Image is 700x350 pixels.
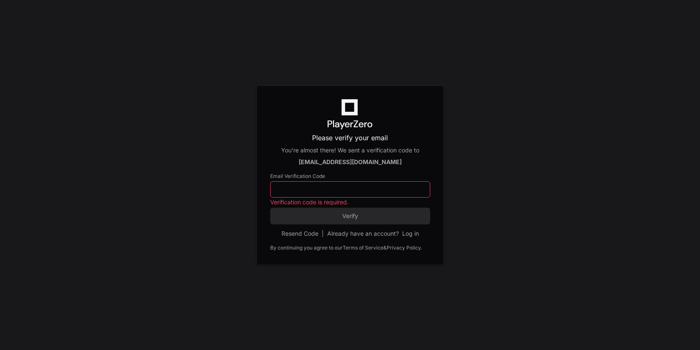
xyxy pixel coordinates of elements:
[343,244,383,251] a: Terms of Service
[270,212,430,220] span: Verify
[270,146,430,154] div: You're almost there! We sent a verification code to
[270,198,430,206] mat-error: Verification code is required.
[270,173,430,180] label: Email Verification Code
[322,229,324,238] span: |
[387,244,422,251] a: Privacy Policy.
[327,229,419,238] div: Already have an account?
[270,133,430,143] p: Please verify your email
[282,229,318,238] button: Resend Code
[270,158,430,166] div: [EMAIL_ADDRESS][DOMAIN_NAME]
[402,229,419,238] button: Log in
[270,208,430,224] button: Verify
[270,244,343,251] div: By continuing you agree to our
[383,244,387,251] div: &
